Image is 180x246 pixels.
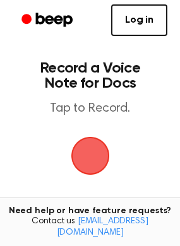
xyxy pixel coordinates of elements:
a: Beep [13,8,84,33]
a: Log in [111,4,167,36]
p: Tap to Record. [23,101,157,117]
span: Contact us [8,216,172,238]
img: Beep Logo [71,137,109,175]
a: [EMAIL_ADDRESS][DOMAIN_NAME] [57,217,148,237]
h1: Record a Voice Note for Docs [23,61,157,91]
